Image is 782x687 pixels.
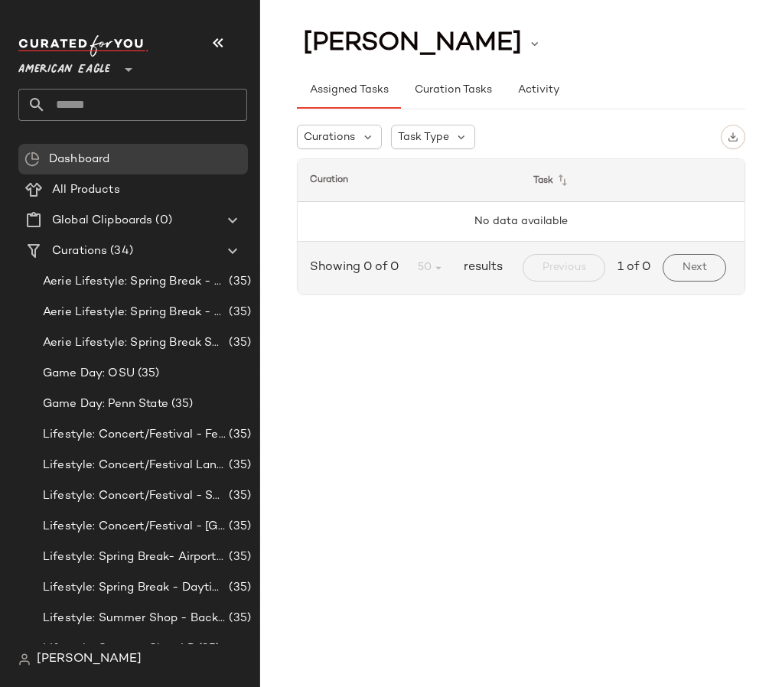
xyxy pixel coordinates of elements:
[43,640,195,658] span: Lifestyle: Summer Shop LP
[43,518,226,536] span: Lifestyle: Concert/Festival - [GEOGRAPHIC_DATA]
[298,202,745,242] td: No data available
[226,549,251,566] span: (35)
[168,396,194,413] span: (35)
[52,243,107,260] span: Curations
[226,457,251,474] span: (35)
[226,518,251,536] span: (35)
[18,35,148,57] img: cfy_white_logo.C9jOOHJF.svg
[24,151,40,167] img: svg%3e
[728,132,738,142] img: svg%3e
[309,84,389,96] span: Assigned Tasks
[226,304,251,321] span: (35)
[18,653,31,666] img: svg%3e
[310,259,405,277] span: Showing 0 of 0
[682,262,707,274] span: Next
[107,243,133,260] span: (34)
[52,212,152,230] span: Global Clipboards
[135,365,160,383] span: (35)
[43,426,226,444] span: Lifestyle: Concert/Festival - Femme
[49,151,109,168] span: Dashboard
[304,129,355,145] span: Curations
[43,549,226,566] span: Lifestyle: Spring Break- Airport Style
[43,304,226,321] span: Aerie Lifestyle: Spring Break - Sporty
[521,159,745,202] th: Task
[43,579,226,597] span: Lifestyle: Spring Break - Daytime Casual
[43,273,226,291] span: Aerie Lifestyle: Spring Break - Girly/Femme
[43,457,226,474] span: Lifestyle: Concert/Festival Landing Page
[37,650,142,669] span: [PERSON_NAME]
[226,487,251,505] span: (35)
[52,181,120,199] span: All Products
[303,29,522,58] span: [PERSON_NAME]
[226,426,251,444] span: (35)
[298,159,521,202] th: Curation
[43,365,135,383] span: Game Day: OSU
[398,129,449,145] span: Task Type
[18,52,110,80] span: American Eagle
[195,640,220,658] span: (35)
[226,273,251,291] span: (35)
[43,610,226,627] span: Lifestyle: Summer Shop - Back to School Essentials
[226,610,251,627] span: (35)
[152,212,171,230] span: (0)
[413,84,491,96] span: Curation Tasks
[43,396,168,413] span: Game Day: Penn State
[663,254,726,282] button: Next
[43,334,226,352] span: Aerie Lifestyle: Spring Break Swimsuits Landing Page
[517,84,559,96] span: Activity
[458,259,503,277] span: results
[226,334,251,352] span: (35)
[43,487,226,505] span: Lifestyle: Concert/Festival - Sporty
[617,259,650,277] span: 1 of 0
[226,579,251,597] span: (35)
